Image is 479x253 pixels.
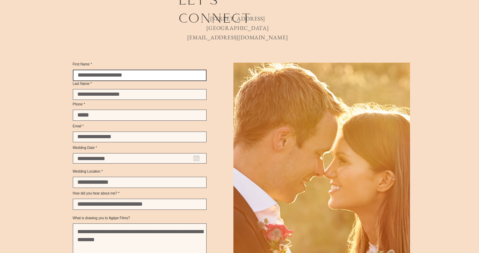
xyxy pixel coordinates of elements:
[73,103,207,106] label: Phone
[194,156,199,161] button: Open calendar
[73,82,207,86] label: Last Name
[73,170,207,173] label: Wedding Location
[73,146,207,150] label: Wedding Date
[73,192,207,195] label: How did you hear about me?
[187,34,288,41] a: [EMAIL_ADDRESS][DOMAIN_NAME]
[73,216,207,220] label: What is drawing you to Agápe Films?
[206,24,269,32] span: [GEOGRAPHIC_DATA]
[73,125,207,128] label: Email
[73,63,207,66] label: First Name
